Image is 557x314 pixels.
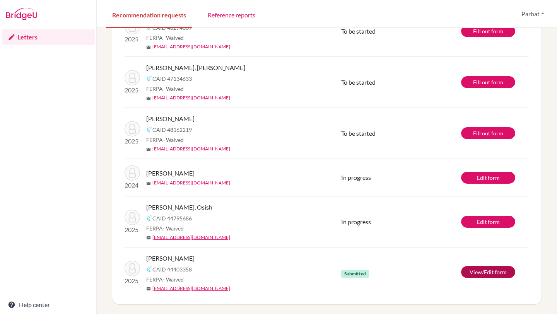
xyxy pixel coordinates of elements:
a: View/Edit form [461,266,515,278]
span: [PERSON_NAME] [146,254,195,263]
span: CAID 44795686 [152,214,192,222]
span: In progress [341,174,371,181]
span: CAID 44403358 [152,265,192,273]
a: [EMAIL_ADDRESS][DOMAIN_NAME] [152,234,230,241]
p: 2024 [125,181,140,190]
img: Sharma, Hritika [125,121,140,137]
span: FERPA [146,136,184,144]
span: In progress [341,218,371,225]
span: - Waived [163,34,184,41]
span: mail [146,45,151,49]
a: [EMAIL_ADDRESS][DOMAIN_NAME] [152,285,230,292]
span: FERPA [146,275,184,283]
img: Niraula, Osish [125,210,140,225]
span: Submitted [341,270,369,278]
p: 2025 [125,225,140,234]
a: Reference reports [202,1,261,28]
img: Common App logo [146,75,152,82]
img: Common App logo [146,266,152,272]
span: - Waived [163,85,184,92]
p: 2025 [125,34,140,44]
span: To be started [341,78,376,86]
span: [PERSON_NAME] [146,169,195,178]
img: Common App logo [146,215,152,221]
span: To be started [341,130,376,137]
span: To be started [341,27,376,35]
span: FERPA [146,85,184,93]
span: mail [146,147,151,152]
a: [EMAIL_ADDRESS][DOMAIN_NAME] [152,179,230,186]
span: CAID 47134633 [152,75,192,83]
img: Common App logo [146,126,152,133]
img: Yadav, Siddhartha [125,165,140,181]
img: Bridge-U [6,8,37,20]
span: - Waived [163,225,184,232]
span: mail [146,96,151,101]
span: mail [146,236,151,240]
span: mail [146,181,151,186]
a: Edit form [461,172,515,184]
span: FERPA [146,34,184,42]
span: FERPA [146,224,184,232]
a: Help center [2,297,95,312]
a: [EMAIL_ADDRESS][DOMAIN_NAME] [152,94,230,101]
a: Fill out form [461,76,515,88]
span: [PERSON_NAME], Osish [146,203,212,212]
span: mail [146,287,151,291]
img: Ojha, Samrat [125,261,140,276]
button: Parbat [518,7,548,21]
p: 2025 [125,137,140,146]
a: Edit form [461,216,515,228]
a: Recommendation requests [106,1,192,28]
a: [EMAIL_ADDRESS][DOMAIN_NAME] [152,43,230,50]
span: [PERSON_NAME] [146,114,195,123]
span: - Waived [163,137,184,143]
a: [EMAIL_ADDRESS][DOMAIN_NAME] [152,145,230,152]
span: - Waived [163,276,184,283]
span: [PERSON_NAME], [PERSON_NAME] [146,63,245,72]
p: 2025 [125,276,140,285]
a: Letters [2,29,95,45]
a: Fill out form [461,127,515,139]
span: CAID 48162219 [152,126,192,134]
img: Kumar Yadav, Abhishek [125,70,140,85]
p: 2025 [125,85,140,95]
a: Fill out form [461,25,515,37]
